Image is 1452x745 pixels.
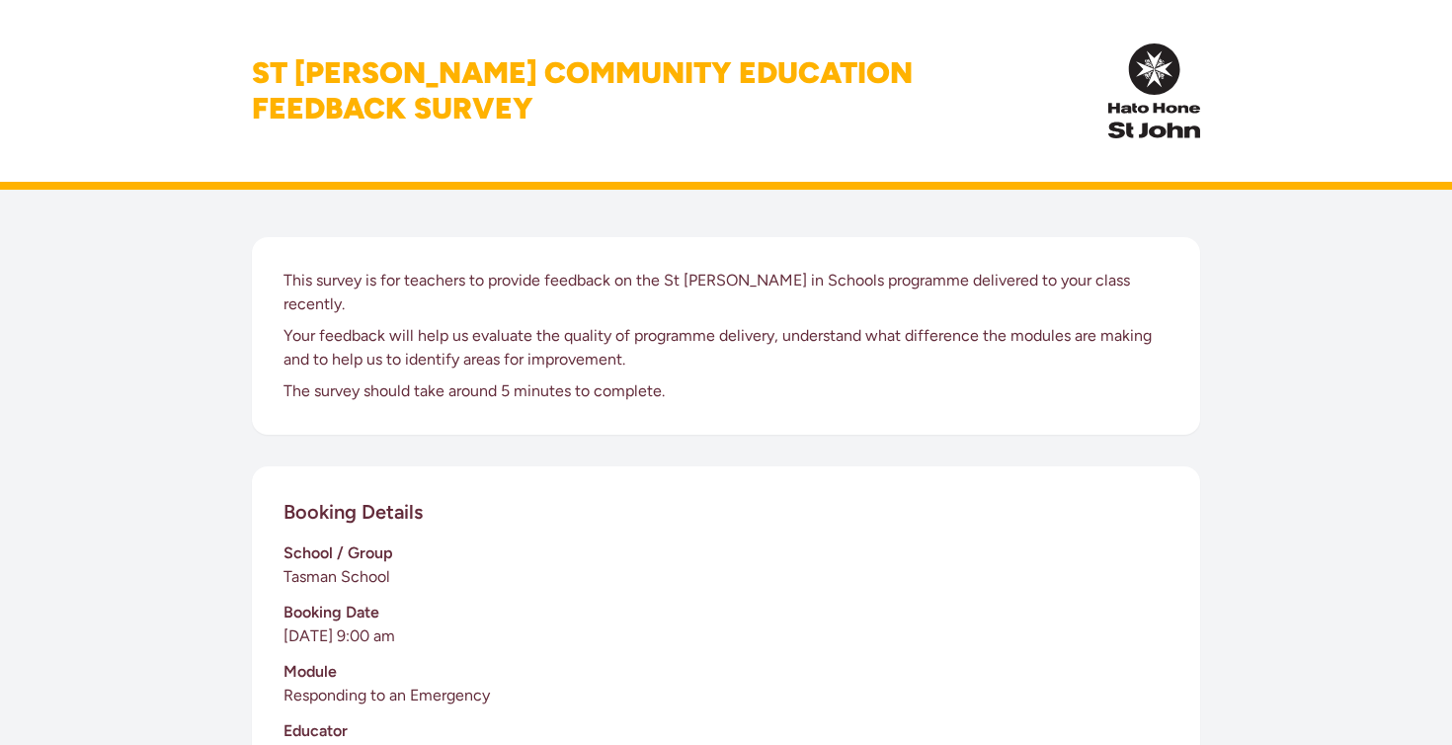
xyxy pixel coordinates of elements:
[283,324,1169,372] p: Your feedback will help us evaluate the quality of programme delivery, understand what difference...
[283,624,1169,648] p: [DATE] 9:00 am
[283,541,1169,565] h3: School / Group
[1108,43,1200,138] img: InPulse
[252,55,913,126] h1: St [PERSON_NAME] Community Education Feedback Survey
[283,565,1169,589] p: Tasman School
[283,719,1169,743] h3: Educator
[283,379,1169,403] p: The survey should take around 5 minutes to complete.
[283,660,1169,684] h3: Module
[283,684,1169,707] p: Responding to an Emergency
[283,269,1169,316] p: This survey is for teachers to provide feedback on the St [PERSON_NAME] in Schools programme deli...
[283,601,1169,624] h3: Booking Date
[283,498,423,526] h2: Booking Details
